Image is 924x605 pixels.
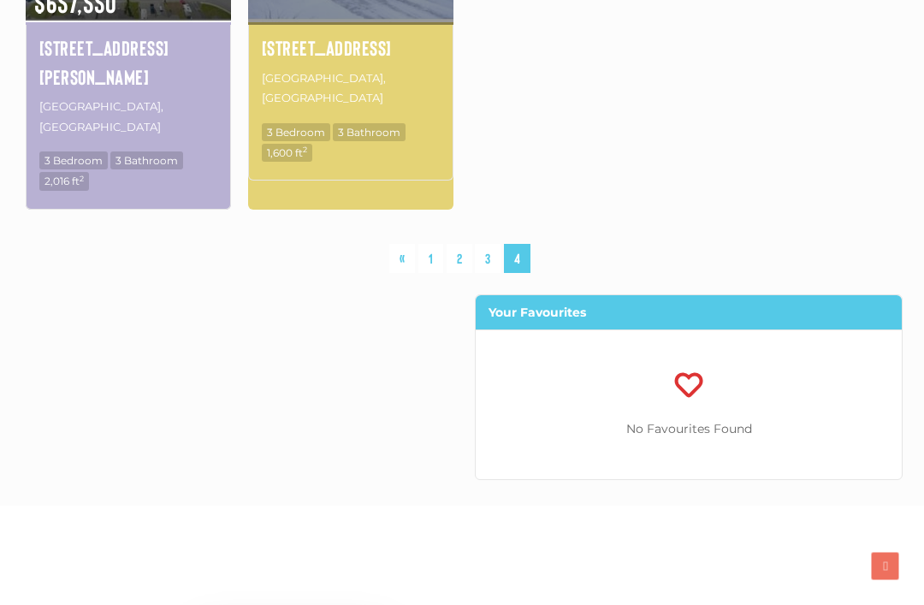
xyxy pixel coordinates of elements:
[39,172,89,190] span: 2,016 ft
[262,33,440,62] a: [STREET_ADDRESS]
[418,244,443,274] a: 1
[262,67,440,110] p: [GEOGRAPHIC_DATA], [GEOGRAPHIC_DATA]
[80,174,84,183] sup: 2
[262,144,312,162] span: 1,600 ft
[476,418,902,440] p: No Favourites Found
[333,123,406,141] span: 3 Bathroom
[447,244,472,274] a: 2
[39,95,217,139] p: [GEOGRAPHIC_DATA], [GEOGRAPHIC_DATA]
[262,123,330,141] span: 3 Bedroom
[489,305,586,320] strong: Your Favourites
[110,151,183,169] span: 3 Bathroom
[475,244,500,274] a: 3
[39,33,217,91] a: [STREET_ADDRESS][PERSON_NAME]
[389,244,415,274] a: «
[504,244,530,274] span: 4
[39,151,108,169] span: 3 Bedroom
[303,145,307,154] sup: 2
